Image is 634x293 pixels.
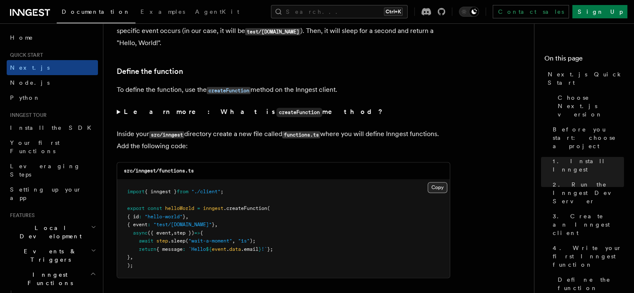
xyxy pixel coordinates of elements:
[250,237,256,243] span: );
[149,131,184,138] code: src/inngest
[148,230,171,235] span: ({ event
[241,246,258,252] span: .email
[183,213,185,219] span: }
[258,246,261,252] span: }
[549,240,624,272] a: 4. Write your first Inngest function
[174,230,194,235] span: step })
[117,13,450,49] p: In this step, you will write your first reliable serverless function. This function will be trigg...
[10,186,82,201] span: Setting up your app
[145,189,177,194] span: { inngest }
[226,246,229,252] span: .
[558,275,624,292] span: Define the function
[140,8,185,15] span: Examples
[267,205,270,211] span: (
[127,254,130,260] span: }
[232,237,235,243] span: ,
[127,189,145,194] span: import
[221,189,223,194] span: ;
[549,177,624,209] a: 2. Run the Inngest Dev Server
[7,120,98,135] a: Install the SDK
[148,205,162,211] span: const
[200,230,203,235] span: {
[156,246,183,252] span: { message
[10,64,50,71] span: Next.js
[428,182,447,193] button: Copy
[117,128,450,152] p: Inside your directory create a new file called where you will define Inngest functions. Add the f...
[7,90,98,105] a: Python
[117,106,450,118] summary: Learn more: What iscreateFunctionmethod?
[191,189,221,194] span: "./client"
[229,246,241,252] span: data
[195,8,239,15] span: AgentKit
[7,159,98,182] a: Leveraging Steps
[124,168,194,174] code: src/inngest/functions.ts
[549,122,624,154] a: Before you start: choose a project
[10,33,33,42] span: Home
[124,108,384,116] strong: Learn more: What is method?
[135,3,190,23] a: Examples
[212,246,226,252] span: event
[185,213,188,219] span: ,
[10,163,80,178] span: Leveraging Steps
[62,8,130,15] span: Documentation
[183,246,185,252] span: :
[384,8,403,16] kbd: Ctrl+K
[207,86,251,93] a: createFunction
[130,254,133,260] span: ,
[10,94,40,101] span: Python
[194,230,200,235] span: =>
[553,244,624,269] span: 4. Write your first Inngest function
[7,60,98,75] a: Next.js
[177,189,188,194] span: from
[117,66,183,77] a: Define the function
[203,205,223,211] span: inngest
[190,3,244,23] a: AgentKit
[139,246,156,252] span: return
[148,221,150,227] span: :
[153,221,212,227] span: "test/[DOMAIN_NAME]"
[156,237,168,243] span: step
[553,180,624,205] span: 2. Run the Inngest Dev Server
[165,205,194,211] span: helloWorld
[139,237,153,243] span: await
[197,205,200,211] span: =
[206,246,212,252] span: ${
[7,112,47,119] span: Inngest tour
[10,139,60,154] span: Your first Functions
[558,93,624,119] span: Choose Next.js version
[171,230,174,235] span: ,
[544,67,624,90] a: Next.js Quick Start
[185,237,188,243] span: (
[549,154,624,177] a: 1. Install Inngest
[245,28,301,35] code: test/[DOMAIN_NAME]
[145,213,183,219] span: "hello-world"
[261,246,267,252] span: !`
[276,108,322,117] code: createFunction
[493,5,569,18] a: Contact sales
[267,246,273,252] span: };
[7,267,98,290] button: Inngest Functions
[271,5,408,18] button: Search...Ctrl+K
[7,135,98,159] a: Your first Functions
[553,212,624,237] span: 3. Create an Inngest client
[7,182,98,205] a: Setting up your app
[572,5,627,18] a: Sign Up
[7,224,91,240] span: Local Development
[549,209,624,240] a: 3. Create an Inngest client
[548,70,624,87] span: Next.js Quick Start
[7,52,43,58] span: Quick start
[212,221,215,227] span: }
[7,270,90,287] span: Inngest Functions
[7,220,98,244] button: Local Development
[207,87,251,94] code: createFunction
[168,237,185,243] span: .sleep
[127,205,145,211] span: export
[127,221,148,227] span: { event
[554,90,624,122] a: Choose Next.js version
[282,131,320,138] code: functions.ts
[188,237,232,243] span: "wait-a-moment"
[133,230,148,235] span: async
[238,237,250,243] span: "1s"
[7,75,98,90] a: Node.js
[553,125,624,150] span: Before you start: choose a project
